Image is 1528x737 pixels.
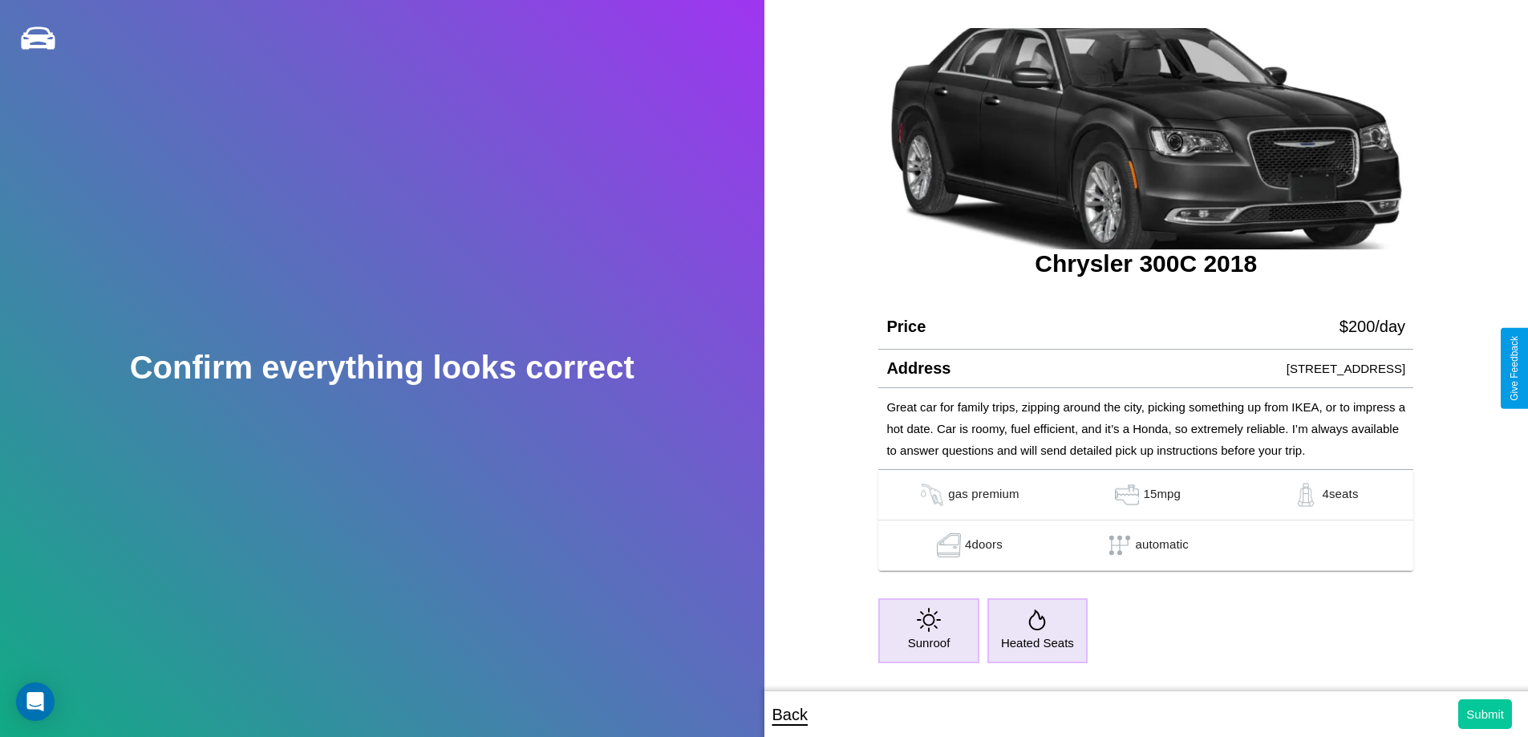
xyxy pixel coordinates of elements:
[16,682,55,721] div: Open Intercom Messenger
[1322,483,1358,507] p: 4 seats
[886,396,1405,461] p: Great car for family trips, zipping around the city, picking something up from IKEA, or to impres...
[1458,699,1512,729] button: Submit
[878,470,1413,571] table: simple table
[908,632,950,654] p: Sunroof
[1143,483,1181,507] p: 15 mpg
[886,359,950,378] h4: Address
[933,533,965,557] img: gas
[1111,483,1143,507] img: gas
[130,350,634,386] h2: Confirm everything looks correct
[1340,312,1405,341] p: $ 200 /day
[1001,632,1074,654] p: Heated Seats
[1290,483,1322,507] img: gas
[948,483,1019,507] p: gas premium
[886,318,926,336] h4: Price
[1136,533,1189,557] p: automatic
[1509,336,1520,401] div: Give Feedback
[916,483,948,507] img: gas
[1287,358,1405,379] p: [STREET_ADDRESS]
[878,250,1413,277] h3: Chrysler 300C 2018
[965,533,1003,557] p: 4 doors
[772,700,808,729] p: Back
